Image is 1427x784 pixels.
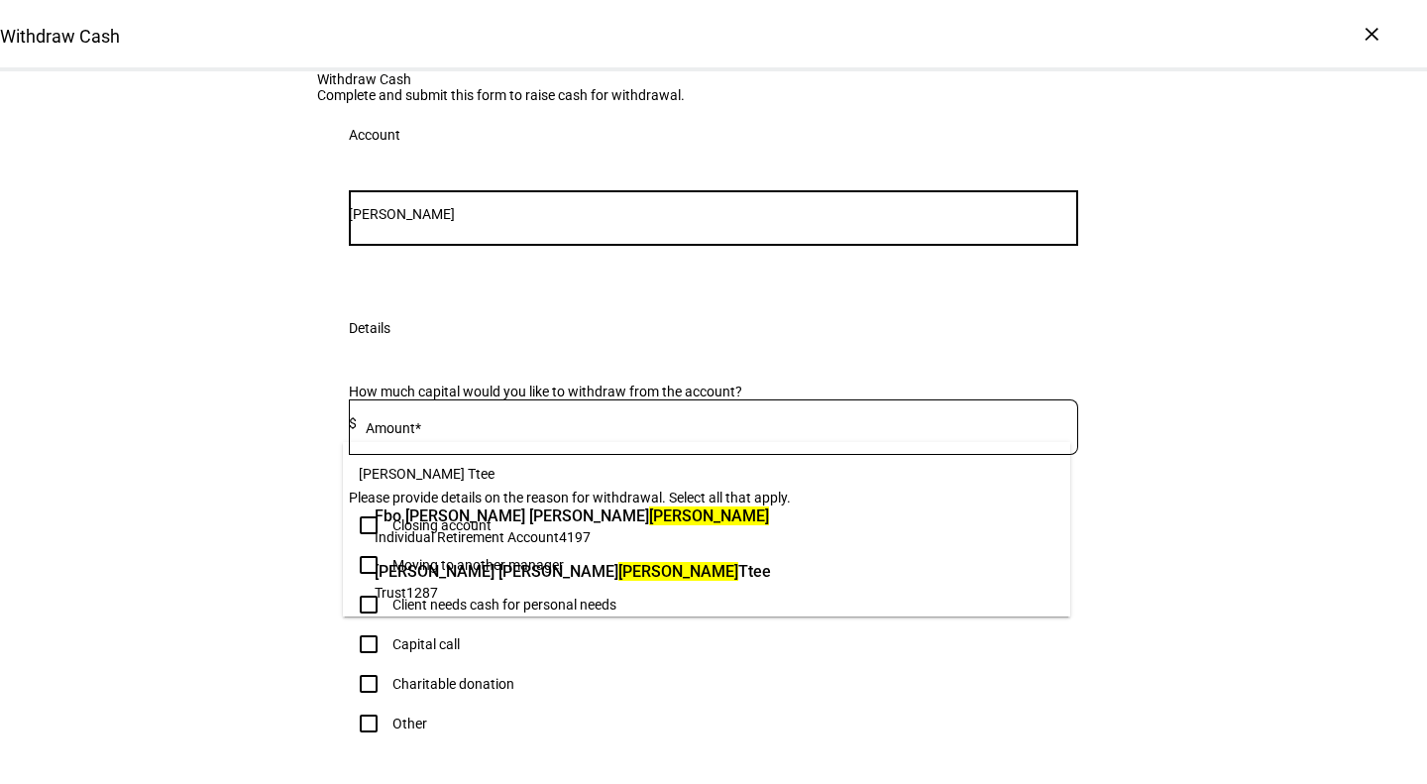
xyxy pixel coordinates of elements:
[349,415,357,431] span: $
[366,420,421,436] mat-label: Amount*
[375,560,771,583] span: [PERSON_NAME] [PERSON_NAME] Ttee
[349,320,390,336] div: Details
[618,562,738,581] mark: [PERSON_NAME]
[359,466,494,482] span: [PERSON_NAME] Ttee
[392,716,427,731] div: Other
[649,506,769,525] mark: [PERSON_NAME]
[349,384,1078,399] div: How much capital would you like to withdraw from the account?
[317,87,1110,103] div: Complete and submit this form to raise cash for withdrawal.
[559,529,591,545] span: 4197
[375,529,559,545] span: Individual Retirement Account
[370,555,776,607] div: Mary Susan Woloson Ttee
[375,585,406,601] span: Trust
[370,500,774,551] div: Fbo Mary Susan Woloson
[392,636,460,652] div: Capital call
[392,676,514,692] div: Charitable donation
[406,585,438,601] span: 1287
[1356,18,1387,50] div: ×
[349,206,1078,222] input: Number
[317,71,1110,87] div: Withdraw Cash
[349,127,400,143] div: Account
[375,504,769,527] span: Fbo [PERSON_NAME] [PERSON_NAME]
